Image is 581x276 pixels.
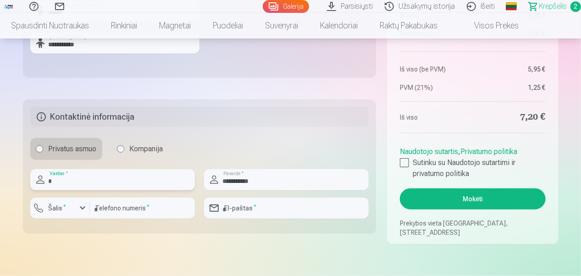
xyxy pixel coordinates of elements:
a: Naudotojo sutartis [400,147,458,156]
a: Suvenyrai [254,13,309,39]
input: Privatus asmuo [36,145,43,153]
dd: 5,95 € [477,65,546,74]
dt: PVM (21%) [400,83,468,92]
a: Kalendoriai [309,13,369,39]
img: /fa1 [4,4,14,9]
p: Prekybos vieta [GEOGRAPHIC_DATA], [STREET_ADDRESS] [400,219,545,237]
button: Mokėti [400,188,545,210]
a: Magnetai [148,13,202,39]
dt: Iš viso [400,111,468,124]
a: Rinkiniai [100,13,148,39]
a: Puodeliai [202,13,254,39]
dd: 1,25 € [477,83,546,92]
label: Šalis [45,204,70,213]
dt: Iš viso (be PVM) [400,65,468,74]
a: Privatumo politika [460,147,517,156]
a: Visos prekės [448,13,530,39]
div: , [400,143,545,179]
label: Sutinku su Naudotojo sutartimi ir privatumo politika [400,157,545,179]
h5: Kontaktinė informacija [30,107,369,127]
button: Šalis* [30,198,90,219]
label: Privatus asmuo [30,138,102,160]
span: Krepšelis [539,1,567,12]
span: 2 [570,1,581,12]
label: Kompanija [111,138,169,160]
input: Kompanija [117,145,124,153]
dd: 7,20 € [477,111,546,124]
a: Raktų pakabukas [369,13,448,39]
